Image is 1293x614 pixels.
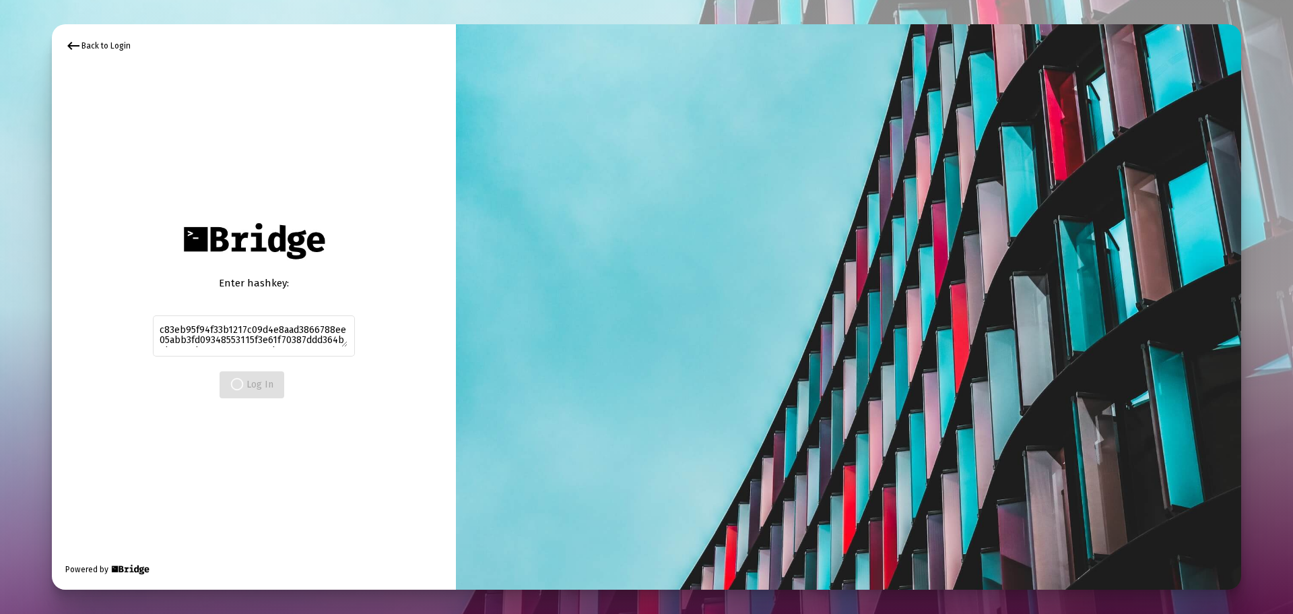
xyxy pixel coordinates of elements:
[65,38,131,54] div: Back to Login
[153,276,355,290] div: Enter hashkey:
[230,379,273,390] span: Log In
[65,563,151,576] div: Powered by
[176,216,331,266] img: Bridge Financial Technology Logo
[65,38,81,54] mat-icon: keyboard_backspace
[220,371,284,398] button: Log In
[110,563,151,576] img: Bridge Financial Technology Logo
